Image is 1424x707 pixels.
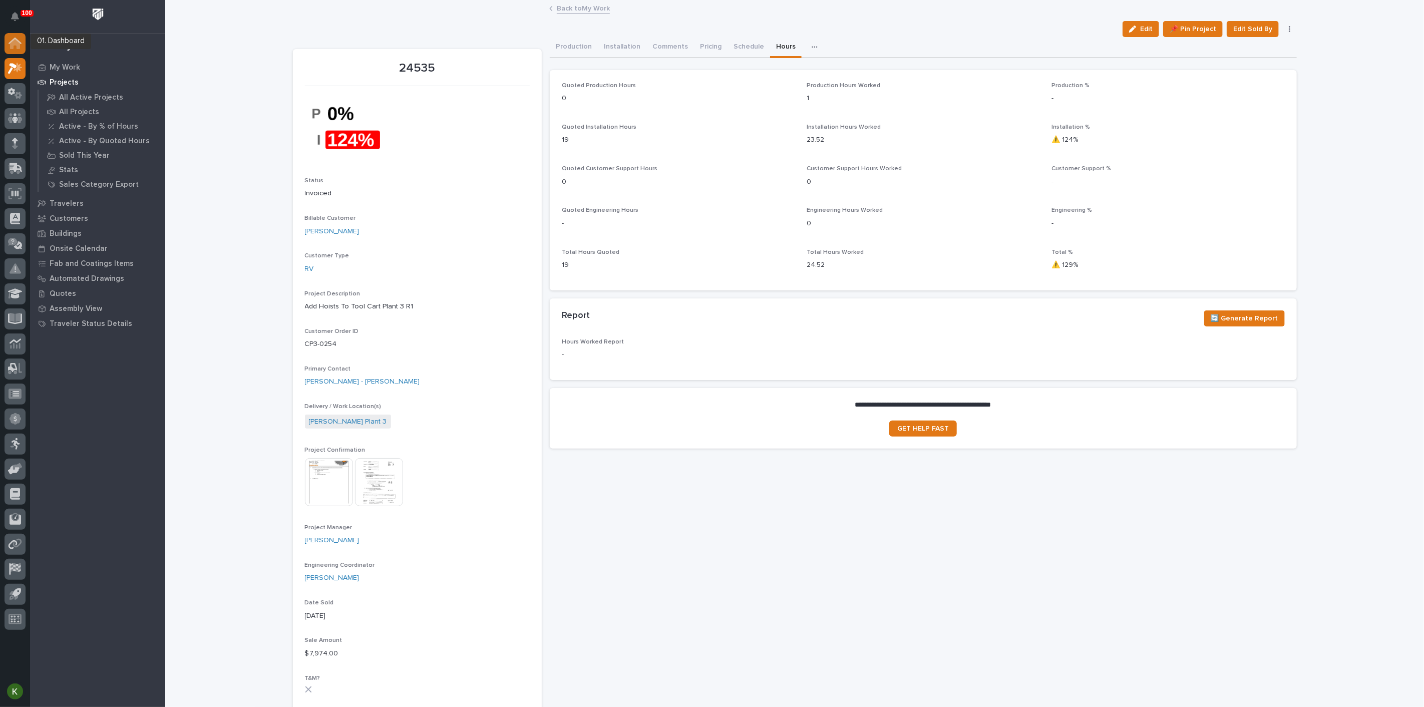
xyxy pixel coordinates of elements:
span: Hours Worked Report [562,339,624,345]
button: Edit Sold By [1227,21,1279,37]
p: - [1051,93,1284,104]
button: Installation [598,37,646,58]
button: users-avatar [5,681,26,702]
p: 0 [807,177,1039,187]
span: Quoted Customer Support Hours [562,166,657,172]
a: Active - By Quoted Hours [39,134,165,148]
span: Project Confirmation [305,447,366,453]
span: Billable Customer [305,215,356,221]
a: Active - By % of Hours [39,119,165,133]
a: Buildings [30,226,165,241]
button: Production [550,37,598,58]
p: Sold This Year [59,151,110,160]
p: 0 [562,177,795,187]
button: 📌 Pin Project [1163,21,1223,37]
img: Workspace Logo [89,5,107,24]
h2: Report [562,310,590,321]
button: Edit [1123,21,1159,37]
button: 🔄 Generate Report [1204,310,1285,326]
img: louO1pObx0DJqczFthYBNQzN0pWdThP1AiSTgF_MyOI [305,92,380,161]
span: Production Hours Worked [807,83,880,89]
p: Customers [50,214,88,223]
span: Project Manager [305,525,352,531]
a: Quotes [30,286,165,301]
span: Customer Support Hours Worked [807,166,902,172]
span: Customer Order ID [305,328,359,334]
a: My Work [30,60,165,75]
span: Total % [1051,249,1073,255]
span: Quoted Installation Hours [562,124,636,130]
a: Fab and Coatings Items [30,256,165,271]
p: - [1051,218,1284,229]
span: Primary Contact [305,366,351,372]
a: Travelers [30,196,165,211]
p: 23.52 [807,135,1039,145]
span: Customer Support % [1051,166,1111,172]
p: 24.52 [807,260,1039,270]
a: Sold This Year [39,148,165,162]
span: Quoted Production Hours [562,83,636,89]
p: [DATE] [305,611,530,621]
span: Total Hours Worked [807,249,864,255]
p: - [562,349,917,360]
p: 19 [562,260,795,270]
span: Customer Type [305,253,349,259]
p: $ 7,974.00 [305,648,530,659]
p: Stats [59,166,78,175]
p: Sales Category Export [59,180,139,189]
p: 24535 [305,61,530,76]
a: Back toMy Work [557,2,610,14]
p: ⚠️ 124% [1051,135,1284,145]
p: 0 [807,218,1039,229]
p: CP3-0254 [305,339,530,349]
p: Add Hoists To Tool Cart Plant 3 R1 [305,301,530,312]
p: Travelers [50,199,84,208]
a: [PERSON_NAME] - [PERSON_NAME] [305,377,420,387]
span: Installation Hours Worked [807,124,881,130]
button: Notifications [5,6,26,27]
span: Sale Amount [305,637,342,643]
span: T&M? [305,675,320,681]
a: [PERSON_NAME] [305,535,360,546]
p: Automated Drawings [50,274,124,283]
p: Traveler Status Details [50,319,132,328]
p: 1 [807,93,1039,104]
button: Comments [646,37,694,58]
p: All Active Projects [59,93,123,102]
p: 100 [22,10,32,17]
span: Edit [1140,25,1153,34]
a: All Projects [39,105,165,119]
div: Notifications100 [13,12,26,28]
a: Sales Category Export [39,177,165,191]
a: RV [305,264,314,274]
span: Edit Sold By [1233,23,1272,35]
p: Onsite Calendar [50,244,108,253]
p: Buildings [50,229,82,238]
p: My Work [50,63,80,72]
span: GET HELP FAST [897,425,949,432]
span: 📌 Pin Project [1170,23,1216,35]
span: Status [305,178,324,184]
p: All Projects [59,108,99,117]
span: Engineering % [1051,207,1092,213]
p: 0 [562,93,795,104]
p: Assembly View [50,304,102,313]
button: Hours [770,37,802,58]
span: Project Description [305,291,361,297]
p: Active - By % of Hours [59,122,138,131]
a: Customers [30,211,165,226]
span: Date Sold [305,600,334,606]
span: Installation % [1051,124,1090,130]
a: [PERSON_NAME] [305,573,360,583]
span: Production % [1051,83,1090,89]
a: Automated Drawings [30,271,165,286]
a: Traveler Status Details [30,316,165,331]
span: 🔄 Generate Report [1211,312,1278,324]
div: 02. Projects [38,42,88,53]
p: Quotes [50,289,76,298]
p: - [562,218,795,229]
span: Delivery / Work Location(s) [305,404,382,410]
a: Projects [30,75,165,90]
p: ⚠️ 129% [1051,260,1284,270]
a: [PERSON_NAME] [305,226,360,237]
